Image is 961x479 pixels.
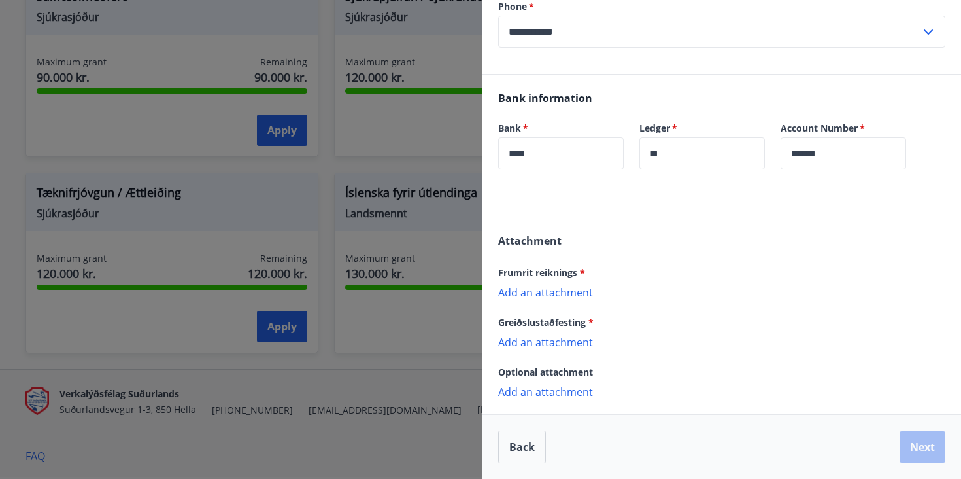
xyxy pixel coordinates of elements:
span: Frumrit reiknings [498,266,585,279]
button: Back [498,431,546,463]
span: Bank information [498,91,592,105]
label: Account Number [781,122,906,135]
label: Ledger [639,122,765,135]
span: Optional attachment [498,366,593,378]
label: Bank [498,122,624,135]
span: Greiðslustaðfesting [498,316,594,328]
span: Attachment [498,234,562,248]
p: Add an attachment [498,335,945,348]
p: Add an attachment [498,385,945,398]
p: Add an attachment [498,285,945,298]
